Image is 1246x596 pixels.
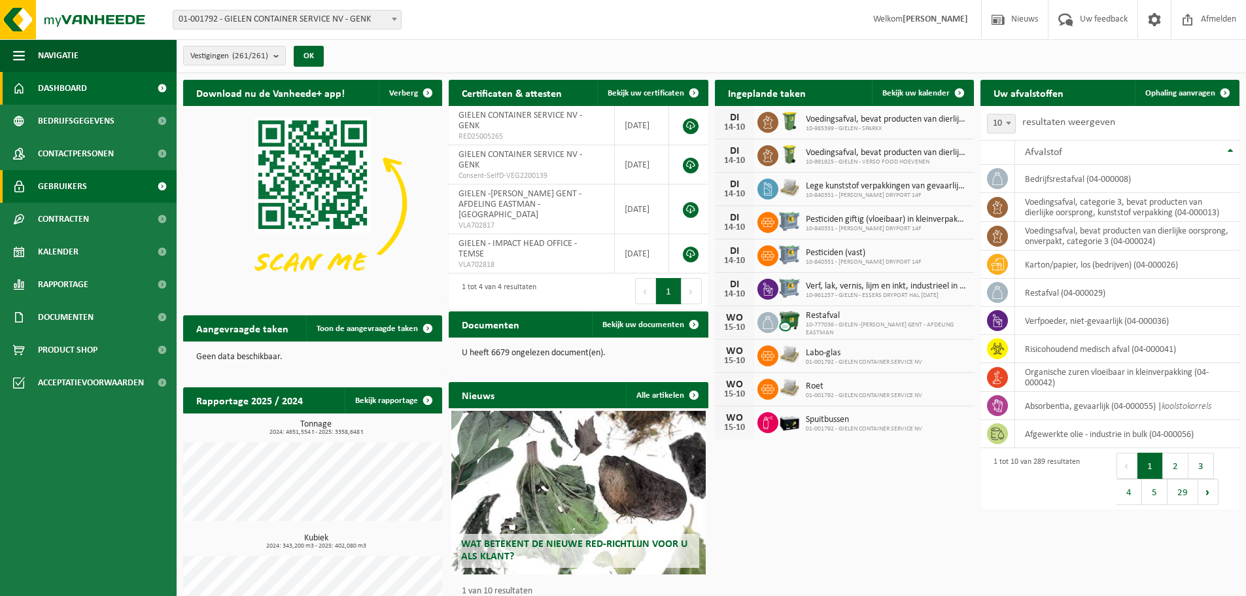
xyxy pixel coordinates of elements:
[317,324,418,333] span: Toon de aangevraagde taken
[1022,117,1115,128] label: resultaten weergeven
[721,390,748,399] div: 15-10
[459,189,581,220] span: GIELEN -[PERSON_NAME] GENT - AFDELING EASTMAN - [GEOGRAPHIC_DATA]
[721,256,748,266] div: 14-10
[1015,251,1239,279] td: karton/papier, los (bedrijven) (04-000026)
[183,80,358,105] h2: Download nu de Vanheede+ app!
[196,353,429,362] p: Geen data beschikbaar.
[1168,479,1198,505] button: 29
[1015,193,1239,222] td: voedingsafval, categorie 3, bevat producten van dierlijke oorsprong, kunststof verpakking (04-000...
[1015,307,1239,335] td: verfpoeder, niet-gevaarlijk (04-000036)
[183,387,316,413] h2: Rapportage 2025 / 2024
[1142,479,1168,505] button: 5
[721,357,748,366] div: 15-10
[806,392,922,400] span: 01-001792 - GIELEN CONTAINER SERVICE NV
[602,321,684,329] span: Bekijk uw documenten
[882,89,950,97] span: Bekijk uw kalender
[190,46,268,66] span: Vestigingen
[806,192,967,200] span: 10-840351 - [PERSON_NAME] DRYPORT 14F
[459,111,582,131] span: GIELEN CONTAINER SERVICE NV - GENK
[806,281,967,292] span: Verf, lak, vernis, lijm en inkt, industrieel in kleinverpakking
[38,236,78,268] span: Kalender
[682,278,702,304] button: Next
[183,46,286,65] button: Vestigingen(261/261)
[597,80,707,106] a: Bekijk uw certificaten
[806,311,967,321] span: Restafval
[721,156,748,166] div: 14-10
[778,277,801,299] img: PB-AP-0800-MET-02-01
[615,184,669,234] td: [DATE]
[459,131,604,142] span: RED25005265
[721,213,748,223] div: DI
[721,313,748,323] div: WO
[778,177,801,199] img: LP-PA-00000-WDN-11
[987,114,1016,133] span: 10
[1163,453,1188,479] button: 2
[38,39,78,72] span: Navigatie
[721,290,748,299] div: 14-10
[615,145,669,184] td: [DATE]
[806,425,922,433] span: 01-001792 - GIELEN CONTAINER SERVICE NV
[656,278,682,304] button: 1
[38,105,114,137] span: Bedrijfsgegevens
[987,451,1080,506] div: 1 tot 10 van 289 resultaten
[778,377,801,399] img: LP-PA-00000-WDN-11
[806,292,967,300] span: 10-961257 - GIELEN - ESSERS DRYPORT HAL [DATE]
[38,366,144,399] span: Acceptatievoorwaarden
[806,148,967,158] span: Voedingsafval, bevat producten van dierlijke oorsprong, onverpakt, categorie 3
[1137,453,1163,479] button: 1
[449,382,508,408] h2: Nieuws
[1198,479,1219,505] button: Next
[38,170,87,203] span: Gebruikers
[721,413,748,423] div: WO
[1015,363,1239,392] td: organische zuren vloeibaar in kleinverpakking (04-000042)
[1015,279,1239,307] td: restafval (04-000029)
[449,80,575,105] h2: Certificaten & attesten
[379,80,441,106] button: Verberg
[635,278,656,304] button: Previous
[38,301,94,334] span: Documenten
[721,146,748,156] div: DI
[462,587,701,596] p: 1 van 10 resultaten
[183,106,442,300] img: Download de VHEPlus App
[461,539,687,562] span: Wat betekent de nieuwe RED-richtlijn voor u als klant?
[38,268,88,301] span: Rapportage
[1116,479,1142,505] button: 4
[592,311,707,338] a: Bekijk uw documenten
[806,321,967,337] span: 10-777036 - GIELEN -[PERSON_NAME] GENT - AFDELING EASTMAN
[806,225,967,233] span: 10-840351 - [PERSON_NAME] DRYPORT 14F
[721,223,748,232] div: 14-10
[608,89,684,97] span: Bekijk uw certificaten
[1188,453,1214,479] button: 3
[173,10,402,29] span: 01-001792 - GIELEN CONTAINER SERVICE NV - GENK
[294,46,324,67] button: OK
[190,534,442,550] h3: Kubiek
[449,311,532,337] h2: Documenten
[806,114,967,125] span: Voedingsafval, bevat producten van dierlijke oorsprong, onverpakt, categorie 3
[806,248,922,258] span: Pesticiden (vast)
[778,210,801,232] img: PB-AP-0800-MET-02-01
[459,220,604,231] span: VLA702817
[721,246,748,256] div: DI
[615,234,669,273] td: [DATE]
[232,52,268,60] count: (261/261)
[806,181,967,192] span: Lege kunststof verpakkingen van gevaarlijke stoffen
[988,114,1015,133] span: 10
[183,315,302,341] h2: Aangevraagde taken
[721,423,748,432] div: 15-10
[872,80,973,106] a: Bekijk uw kalender
[190,429,442,436] span: 2024: 4651,554 t - 2025: 3358,648 t
[721,113,748,123] div: DI
[980,80,1077,105] h2: Uw afvalstoffen
[38,137,114,170] span: Contactpersonen
[626,382,707,408] a: Alle artikelen
[345,387,441,413] a: Bekijk rapportage
[1015,335,1239,363] td: risicohoudend medisch afval (04-000041)
[721,179,748,190] div: DI
[721,279,748,290] div: DI
[1015,392,1239,420] td: absorbentia, gevaarlijk (04-000055) |
[806,215,967,225] span: Pesticiden giftig (vloeibaar) in kleinverpakking
[1015,222,1239,251] td: voedingsafval, bevat producten van dierlijke oorsprong, onverpakt, categorie 3 (04-000024)
[615,106,669,145] td: [DATE]
[778,110,801,132] img: WB-0240-HPE-GN-50
[806,359,922,366] span: 01-001792 - GIELEN CONTAINER SERVICE NV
